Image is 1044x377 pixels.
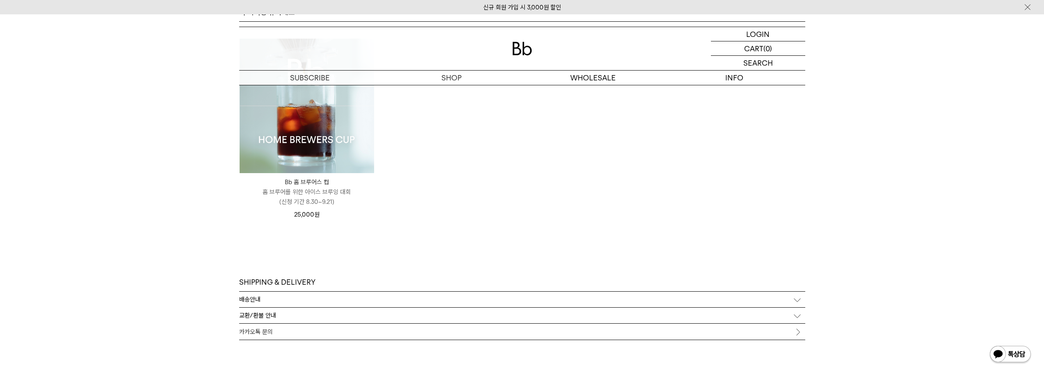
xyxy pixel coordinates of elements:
[763,41,772,55] p: (0)
[239,71,381,85] a: SUBSCRIBE
[240,39,374,173] img: 1000001223_add2_021.jpg
[744,41,763,55] p: CART
[239,277,315,287] h3: SHIPPING & DELIVERY
[522,71,664,85] p: WHOLESALE
[746,27,770,41] p: LOGIN
[239,324,805,340] a: 카카오톡 문의
[294,211,320,218] span: 25,000
[240,177,374,187] p: Bb 홈 브루어스 컵
[512,42,532,55] img: 로고
[664,71,805,85] p: INFO
[240,39,374,173] a: Bb 홈 브루어스 컵
[239,328,273,336] span: 카카오톡 문의
[239,312,276,319] p: 교환/환불 안내
[240,187,374,207] p: 홈 브루어를 위한 아이스 브루잉 대회 (신청 기간 8.30~9.21)
[314,211,320,218] span: 원
[240,177,374,207] a: Bb 홈 브루어스 컵 홈 브루어를 위한 아이스 브루잉 대회(신청 기간 8.30~9.21)
[711,27,805,41] a: LOGIN
[989,345,1032,365] img: 카카오톡 채널 1:1 채팅 버튼
[239,296,260,303] p: 배송안내
[381,71,522,85] a: SHOP
[743,56,773,70] p: SEARCH
[483,4,561,11] a: 신규 회원 가입 시 3,000원 할인
[711,41,805,56] a: CART (0)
